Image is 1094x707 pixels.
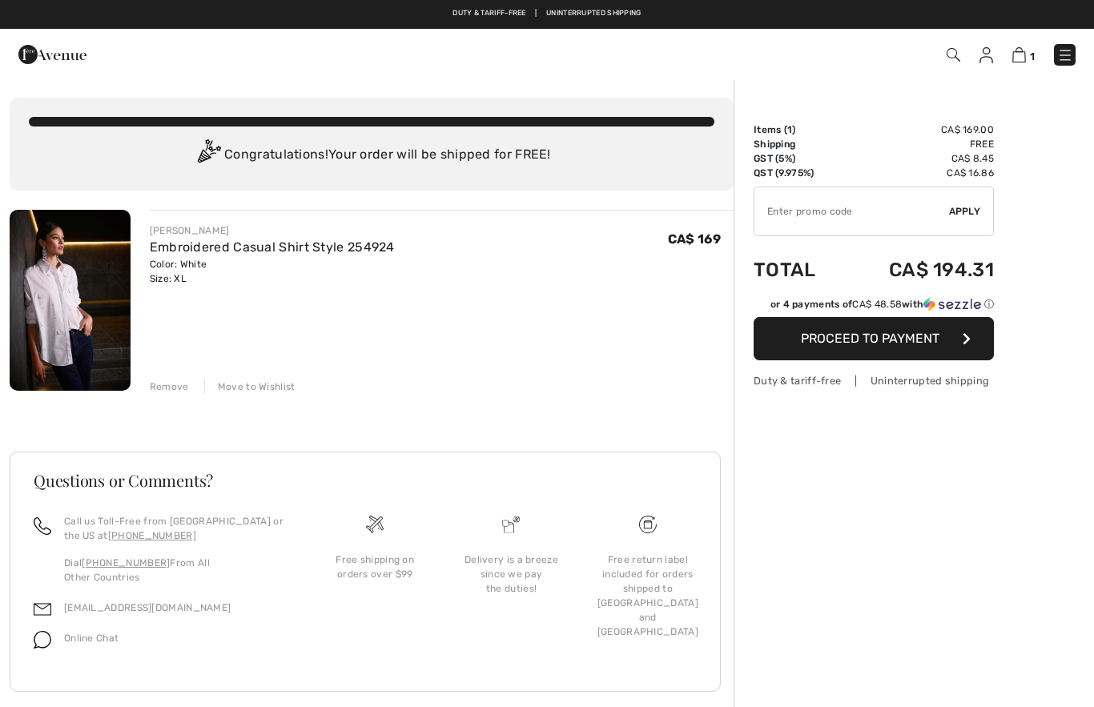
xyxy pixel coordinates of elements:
div: Move to Wishlist [204,380,296,394]
img: email [34,601,51,618]
img: Sezzle [923,297,981,311]
img: Search [947,48,960,62]
a: [PHONE_NUMBER] [108,530,196,541]
td: Items ( ) [754,123,843,137]
td: GST (5%) [754,151,843,166]
div: Duty & tariff-free | Uninterrupted shipping [754,373,994,388]
span: Apply [949,204,981,219]
img: Free shipping on orders over $99 [366,516,384,533]
img: Shopping Bag [1012,47,1026,62]
span: Online Chat [64,633,119,644]
span: Proceed to Payment [801,331,939,346]
td: Free [843,137,994,151]
div: [PERSON_NAME] [150,223,395,238]
a: [EMAIL_ADDRESS][DOMAIN_NAME] [64,602,231,613]
div: Remove [150,380,189,394]
div: Free shipping on orders over $99 [320,552,430,581]
span: CA$ 48.58 [852,299,902,310]
button: Proceed to Payment [754,317,994,360]
div: Free return label included for orders shipped to [GEOGRAPHIC_DATA] and [GEOGRAPHIC_DATA] [593,552,703,639]
img: call [34,517,51,535]
img: Free shipping on orders over $99 [639,516,657,533]
p: Call us Toll-Free from [GEOGRAPHIC_DATA] or the US at [64,514,288,543]
td: Shipping [754,137,843,151]
td: CA$ 194.31 [843,243,994,297]
img: Menu [1057,47,1073,63]
input: Promo code [754,187,949,235]
a: Embroidered Casual Shirt Style 254924 [150,239,395,255]
span: 1 [1030,50,1035,62]
td: Total [754,243,843,297]
a: 1ère Avenue [18,46,86,61]
a: [PHONE_NUMBER] [82,557,170,568]
div: Color: White Size: XL [150,257,395,286]
td: QST (9.975%) [754,166,843,180]
p: Dial From All Other Countries [64,556,288,584]
h3: Questions or Comments? [34,472,697,488]
span: 1 [787,124,792,135]
div: Delivery is a breeze since we pay the duties! [456,552,566,596]
img: 1ère Avenue [18,38,86,70]
td: CA$ 16.86 [843,166,994,180]
div: or 4 payments ofCA$ 48.58withSezzle Click to learn more about Sezzle [754,297,994,317]
img: Embroidered Casual Shirt Style 254924 [10,210,131,391]
td: CA$ 169.00 [843,123,994,137]
div: or 4 payments of with [770,297,994,311]
a: 1 [1012,45,1035,64]
img: Delivery is a breeze since we pay the duties! [502,516,520,533]
img: chat [34,631,51,649]
img: Congratulation2.svg [192,139,224,171]
div: Congratulations! Your order will be shipped for FREE! [29,139,714,171]
td: CA$ 8.45 [843,151,994,166]
img: My Info [979,47,993,63]
span: CA$ 169 [668,231,721,247]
